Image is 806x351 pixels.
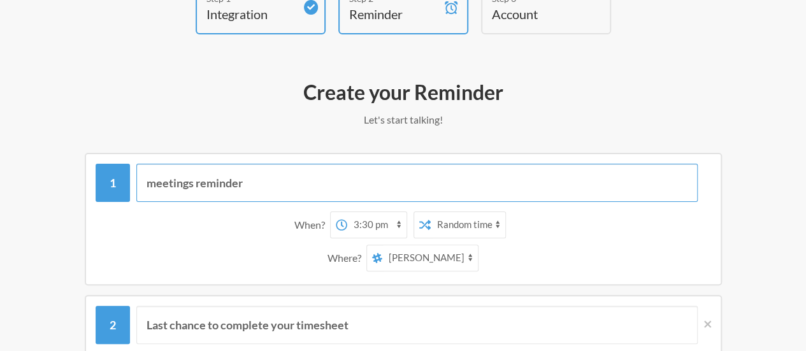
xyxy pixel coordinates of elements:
[294,211,330,238] div: When?
[492,5,581,23] h4: Account
[38,79,768,106] h2: Create your Reminder
[327,245,366,271] div: Where?
[136,306,698,344] input: Message
[136,164,698,202] input: Message
[38,112,768,127] p: Let's start talking!
[206,5,296,23] h4: Integration
[349,5,438,23] h4: Reminder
